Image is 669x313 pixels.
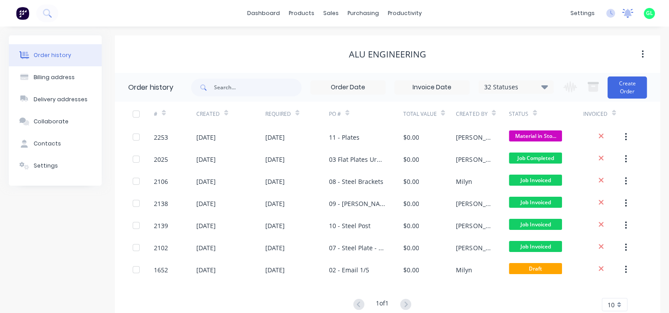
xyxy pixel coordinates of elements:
div: 09 - [PERSON_NAME] post plates [329,199,386,208]
div: PO # [329,110,341,118]
div: 2139 [154,221,168,230]
div: 08 - Steel Brackets [329,177,383,186]
div: [DATE] [265,133,285,142]
button: Order history [9,44,102,66]
div: purchasing [343,7,383,20]
div: [DATE] [196,133,216,142]
div: [DATE] [265,265,285,275]
div: Alu Engineering [349,49,426,60]
div: Invoiced [583,110,608,118]
div: 02 - Email 1/5 [329,265,369,275]
div: [DATE] [196,199,216,208]
div: productivity [383,7,426,20]
button: Delivery addresses [9,88,102,111]
div: Created By [456,110,487,118]
a: dashboard [243,7,284,20]
div: Contacts [34,140,61,148]
div: 32 Statuses [479,82,553,92]
div: [DATE] [265,221,285,230]
button: Collaborate [9,111,102,133]
div: # [154,110,157,118]
div: sales [319,7,343,20]
div: # [154,102,196,126]
div: Created By [456,102,509,126]
div: 07 - Steel Plate - Whale Drive [329,243,386,252]
div: [DATE] [196,243,216,252]
button: Billing address [9,66,102,88]
div: Milyn [456,177,472,186]
div: [DATE] [265,177,285,186]
span: GL [646,9,653,17]
div: [DATE] [196,155,216,164]
span: Material in Sto... [509,130,562,141]
div: 10 - Steel Post [329,221,371,230]
span: Draft [509,263,562,274]
div: Collaborate [34,118,69,126]
div: Order history [34,51,71,59]
div: 2138 [154,199,168,208]
div: settings [566,7,599,20]
div: $0.00 [403,265,419,275]
div: $0.00 [403,199,419,208]
div: Status [509,110,528,118]
input: Search... [214,79,302,96]
div: 03 Flat Plates Urgent [329,155,386,164]
div: Created [196,102,265,126]
div: [PERSON_NAME] [456,243,491,252]
div: 2253 [154,133,168,142]
div: $0.00 [403,243,419,252]
button: Settings [9,155,102,177]
div: $0.00 [403,155,419,164]
div: 2106 [154,177,168,186]
div: $0.00 [403,133,419,142]
div: 1652 [154,265,168,275]
div: [DATE] [196,265,216,275]
div: Created [196,110,220,118]
span: Job Invoiced [509,219,562,230]
div: PO # [329,102,403,126]
div: [PERSON_NAME] [456,155,491,164]
div: [DATE] [265,199,285,208]
div: Status [509,102,583,126]
input: Order Date [311,81,385,94]
div: [PERSON_NAME] [456,221,491,230]
div: Total Value [403,110,436,118]
span: Job Invoiced [509,241,562,252]
span: Job Invoiced [509,197,562,208]
div: [DATE] [196,177,216,186]
div: Total Value [403,102,456,126]
div: Order history [128,82,173,93]
div: $0.00 [403,177,419,186]
div: 1 of 1 [376,298,389,311]
div: 2102 [154,243,168,252]
span: Job Completed [509,153,562,164]
div: [DATE] [196,221,216,230]
div: Delivery addresses [34,95,88,103]
img: Factory [16,7,29,20]
div: [PERSON_NAME] [456,133,491,142]
div: Required [265,102,329,126]
div: Invoiced [583,102,626,126]
input: Invoice Date [395,81,469,94]
div: [DATE] [265,155,285,164]
div: Required [265,110,291,118]
div: [PERSON_NAME] [456,199,491,208]
span: Job Invoiced [509,175,562,186]
button: Contacts [9,133,102,155]
div: Settings [34,162,58,170]
div: 11 - Plates [329,133,359,142]
div: products [284,7,319,20]
div: 2025 [154,155,168,164]
div: Billing address [34,73,75,81]
div: $0.00 [403,221,419,230]
div: Milyn [456,265,472,275]
span: 10 [608,300,615,309]
button: Create Order [608,76,647,99]
div: [DATE] [265,243,285,252]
